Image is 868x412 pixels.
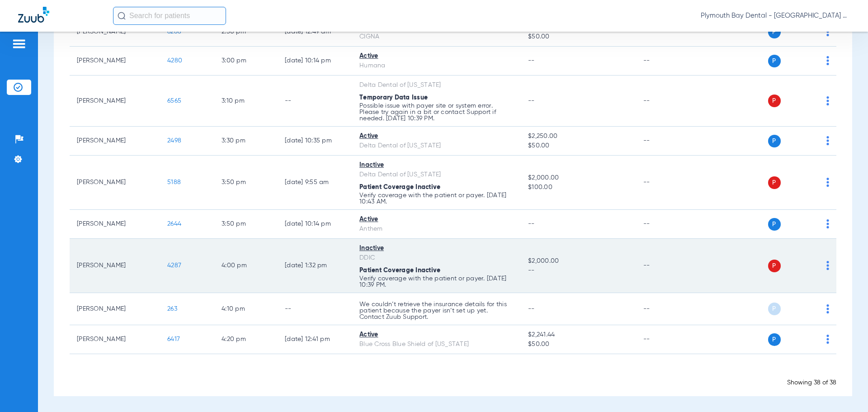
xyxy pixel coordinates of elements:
[826,96,829,105] img: group-dot-blue.svg
[359,141,514,151] div: Delta Dental of [US_STATE]
[701,11,850,20] span: Plymouth Bay Dental - [GEOGRAPHIC_DATA] Dental
[528,32,628,42] span: $50.00
[768,95,781,107] span: P
[113,7,226,25] input: Search for patients
[167,336,180,342] span: 6417
[359,192,514,205] p: Verify coverage with the patient or payer. [DATE] 10:43 AM.
[826,261,829,270] img: group-dot-blue.svg
[528,173,628,183] span: $2,000.00
[826,56,829,65] img: group-dot-blue.svg
[528,256,628,266] span: $2,000.00
[359,224,514,234] div: Anthem
[768,333,781,346] span: P
[528,141,628,151] span: $50.00
[70,239,160,293] td: [PERSON_NAME]
[787,379,836,386] span: Showing 38 of 38
[636,18,697,47] td: --
[359,244,514,253] div: Inactive
[70,156,160,210] td: [PERSON_NAME]
[636,127,697,156] td: --
[359,184,440,190] span: Patient Coverage Inactive
[636,156,697,210] td: --
[768,176,781,189] span: P
[636,47,697,76] td: --
[359,161,514,170] div: Inactive
[214,210,278,239] td: 3:50 PM
[70,47,160,76] td: [PERSON_NAME]
[278,293,352,325] td: --
[167,57,182,64] span: 4280
[70,293,160,325] td: [PERSON_NAME]
[167,306,177,312] span: 263
[278,76,352,127] td: --
[214,156,278,210] td: 3:50 PM
[359,275,514,288] p: Verify coverage with the patient or payer. [DATE] 10:39 PM.
[278,210,352,239] td: [DATE] 10:14 PM
[768,218,781,231] span: P
[826,219,829,228] img: group-dot-blue.svg
[768,135,781,147] span: P
[214,325,278,354] td: 4:20 PM
[823,369,868,412] iframe: Chat Widget
[528,98,535,104] span: --
[528,330,628,340] span: $2,241.44
[278,127,352,156] td: [DATE] 10:35 PM
[278,18,352,47] td: [DATE] 12:49 AM
[826,27,829,36] img: group-dot-blue.svg
[359,103,514,122] p: Possible issue with payer site or system error. Please try again in a bit or contact Support if n...
[528,340,628,349] span: $50.00
[167,179,181,185] span: 5188
[768,55,781,67] span: P
[167,262,181,269] span: 4287
[278,156,352,210] td: [DATE] 9:55 AM
[359,253,514,263] div: DDIC
[167,28,181,35] span: 6286
[826,178,829,187] img: group-dot-blue.svg
[70,210,160,239] td: [PERSON_NAME]
[359,340,514,349] div: Blue Cross Blue Shield of [US_STATE]
[70,127,160,156] td: [PERSON_NAME]
[167,221,181,227] span: 2644
[359,52,514,61] div: Active
[18,7,49,23] img: Zuub Logo
[359,301,514,320] p: We couldn’t retrieve the insurance details for this patient because the payer isn’t set up yet. C...
[167,137,181,144] span: 2498
[528,132,628,141] span: $2,250.00
[214,47,278,76] td: 3:00 PM
[214,127,278,156] td: 3:30 PM
[826,136,829,145] img: group-dot-blue.svg
[768,26,781,38] span: P
[359,95,428,101] span: Temporary Data Issue
[70,76,160,127] td: [PERSON_NAME]
[528,306,535,312] span: --
[359,32,514,42] div: CIGNA
[214,18,278,47] td: 2:50 PM
[768,303,781,315] span: P
[12,38,26,49] img: hamburger-icon
[636,210,697,239] td: --
[826,335,829,344] img: group-dot-blue.svg
[528,57,535,64] span: --
[528,221,535,227] span: --
[167,98,181,104] span: 6565
[359,132,514,141] div: Active
[214,293,278,325] td: 4:10 PM
[278,47,352,76] td: [DATE] 10:14 PM
[359,61,514,71] div: Humana
[636,293,697,325] td: --
[278,325,352,354] td: [DATE] 12:41 PM
[214,239,278,293] td: 4:00 PM
[70,325,160,354] td: [PERSON_NAME]
[528,183,628,192] span: $100.00
[278,239,352,293] td: [DATE] 1:32 PM
[70,18,160,47] td: [PERSON_NAME]
[359,267,440,274] span: Patient Coverage Inactive
[359,330,514,340] div: Active
[636,76,697,127] td: --
[359,81,514,90] div: Delta Dental of [US_STATE]
[214,76,278,127] td: 3:10 PM
[118,12,126,20] img: Search Icon
[636,239,697,293] td: --
[636,325,697,354] td: --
